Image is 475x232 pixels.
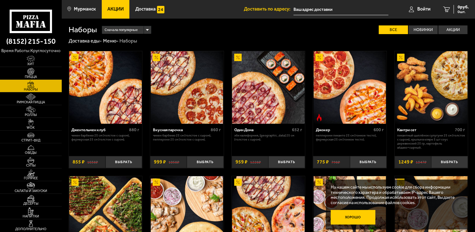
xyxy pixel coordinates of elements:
[187,156,223,168] button: Выбрать
[234,54,242,61] img: Акционный
[234,179,242,186] img: Акционный
[314,51,386,124] img: Джокер
[232,51,305,124] img: Один Дома
[331,185,459,205] p: На нашем сайте мы используем cookie для сбора информации технического характера и обрабатываем IP...
[316,134,384,142] p: Пепперони Пиканто 25 см (тонкое тесто), Фермерская 25 см (тонкое тесто).
[313,51,387,124] a: АкционныйОстрое блюдоДжокер
[87,159,98,164] s: 1038 ₽
[268,156,305,168] button: Выбрать
[232,51,305,124] a: АкционныйОдин Дома
[250,159,261,164] s: 1228 ₽
[234,127,290,132] div: Один Дома
[69,51,142,124] a: АкционныйДжентельмен клуб
[135,7,156,11] span: Доставка
[211,127,221,132] span: 860 г
[395,51,468,124] a: АкционныйКантри сет
[71,134,139,142] p: Чикен Барбекю 25 см (толстое с сыром), Фермерская 25 см (толстое с сыром).
[431,156,468,168] button: Выбрать
[374,127,384,132] span: 600 г
[69,26,97,34] h1: Наборы
[292,127,302,132] span: 652 г
[234,134,302,142] p: Эби Калифорния, [GEOGRAPHIC_DATA] 25 см (толстое с сыром).
[151,51,223,124] img: Вкусная парочка
[103,38,119,44] a: Меню-
[455,127,465,132] span: 700 г
[73,159,85,164] span: 855 ₽
[157,6,164,13] img: 15daf4d41897b9f0e9f617042186c801.svg
[379,25,408,34] label: Все
[129,127,139,132] span: 880 г
[397,127,453,132] div: Кантри сет
[153,179,160,186] img: Акционный
[316,179,323,186] img: Акционный
[331,159,340,164] s: 798 ₽
[398,159,413,164] span: 1249 ₽
[397,54,405,61] img: Акционный
[316,127,372,132] div: Джокер
[71,127,128,132] div: Джентельмен клуб
[69,51,142,124] img: Джентельмен клуб
[153,54,160,61] img: Акционный
[350,156,387,168] button: Выбрать
[417,7,431,11] span: Войти
[316,54,323,61] img: Акционный
[71,54,79,61] img: Акционный
[235,159,248,164] span: 959 ₽
[397,134,465,149] p: Пикантный цыплёнок сулугуни 25 см (толстое с сыром), крылья в кляре 5 шт соус деревенский 25 гр, ...
[107,7,124,11] span: Акции
[168,159,179,164] s: 1058 ₽
[458,10,469,14] span: 0 шт.
[153,134,221,142] p: Чикен Барбекю 25 см (толстое с сыром), Пепперони 25 см (толстое с сыром).
[153,127,209,132] div: Вкусная парочка
[458,5,469,9] span: 0 руб.
[294,4,388,15] input: Ваш адрес доставки
[409,25,438,34] label: Новинки
[438,25,468,34] label: Акции
[416,159,427,164] s: 1347 ₽
[317,159,329,164] span: 775 ₽
[105,156,142,168] button: Выбрать
[119,38,137,44] div: Наборы
[397,179,405,186] img: Акционный
[395,51,468,124] img: Кантри сет
[150,51,224,124] a: АкционныйВкусная парочка
[316,114,323,121] img: Острое блюдо
[74,7,96,11] span: Мурманск
[105,25,138,35] span: Сначала популярные
[244,7,294,11] span: Доставить по адресу:
[69,38,102,44] a: Доставка еды-
[71,179,79,186] img: Акционный
[154,159,166,164] span: 999 ₽
[331,210,375,225] button: Хорошо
